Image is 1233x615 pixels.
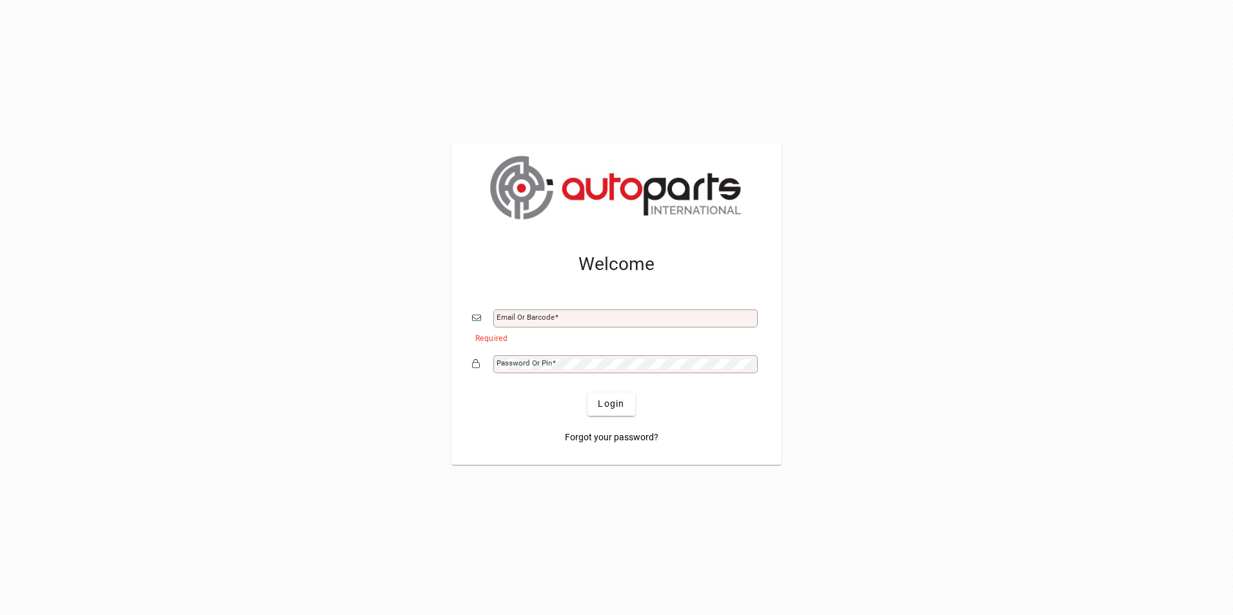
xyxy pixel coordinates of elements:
mat-label: Email or Barcode [497,313,555,322]
h2: Welcome [472,253,761,275]
a: Forgot your password? [560,426,664,449]
button: Login [587,393,635,416]
span: Login [598,397,624,411]
span: Forgot your password? [565,431,658,444]
mat-label: Password or Pin [497,358,552,367]
mat-error: Required [475,331,751,344]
